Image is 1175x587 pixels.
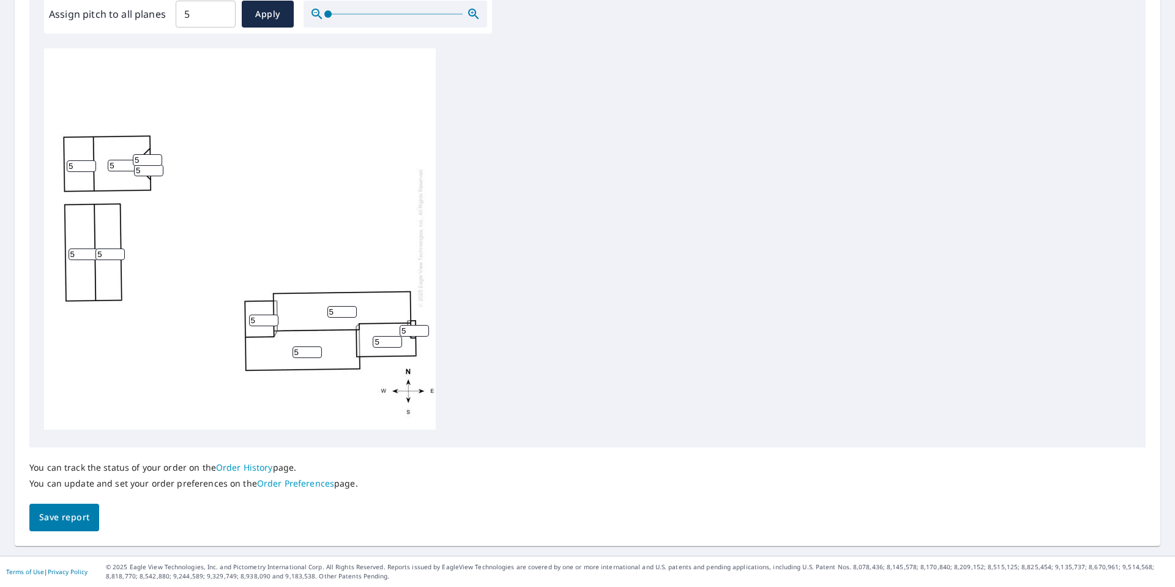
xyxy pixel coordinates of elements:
[48,567,88,576] a: Privacy Policy
[257,477,334,489] a: Order Preferences
[49,7,166,21] label: Assign pitch to all planes
[6,567,44,576] a: Terms of Use
[216,462,273,473] a: Order History
[29,504,99,531] button: Save report
[252,7,284,22] span: Apply
[6,568,88,575] p: |
[106,563,1169,581] p: © 2025 Eagle View Technologies, Inc. and Pictometry International Corp. All Rights Reserved. Repo...
[39,510,89,525] span: Save report
[29,462,358,473] p: You can track the status of your order on the page.
[29,478,358,489] p: You can update and set your order preferences on the page.
[242,1,294,28] button: Apply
